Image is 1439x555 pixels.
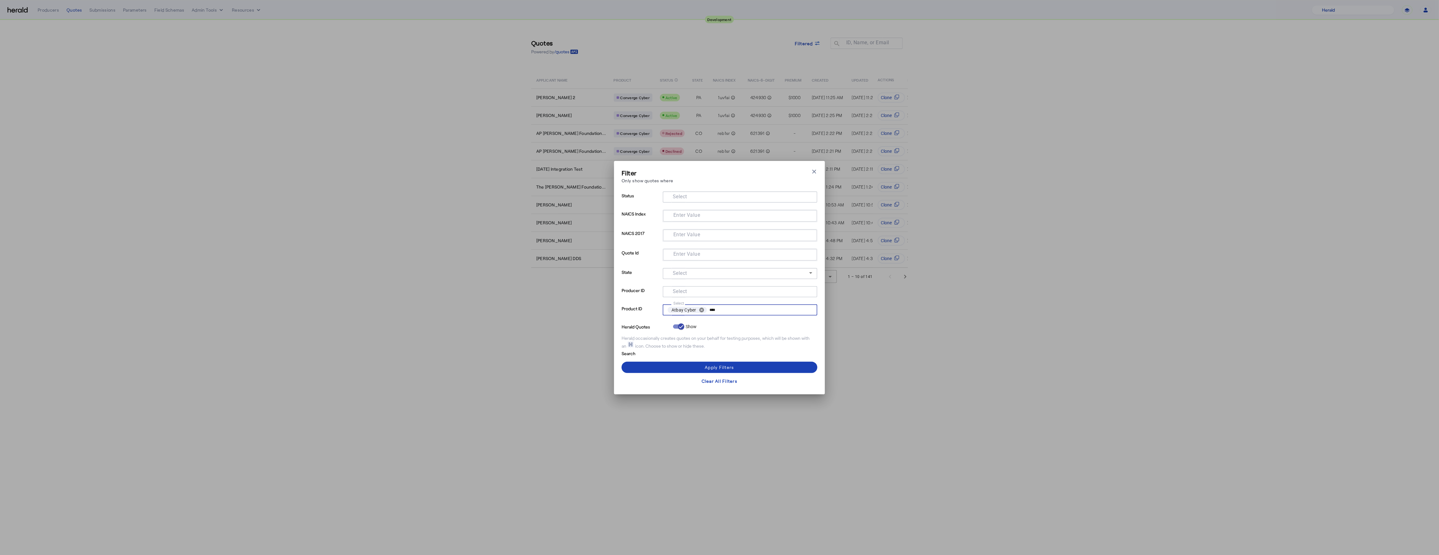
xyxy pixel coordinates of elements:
mat-label: Enter Value [673,251,700,257]
mat-chip-grid: Selection [668,250,812,258]
mat-label: Select [673,270,687,276]
p: State [622,268,660,286]
p: Only show quotes where [622,177,673,184]
p: Producer ID [622,286,660,304]
mat-label: Select [673,288,687,294]
mat-chip-grid: Selection [668,211,812,219]
mat-label: Select [673,301,684,306]
p: Product ID [622,304,660,323]
p: Herald Quotes [622,323,671,330]
div: Clear All Filters [702,378,737,384]
button: remove Atbay Cyber [696,307,707,313]
h3: Filter [622,168,673,177]
label: Show [684,323,697,330]
p: Quote Id [622,248,660,268]
mat-chip-grid: Selection [668,231,812,238]
mat-chip-grid: Selection [668,287,812,295]
span: Atbay Cyber [671,307,696,313]
mat-chip-grid: Selection [668,306,812,314]
mat-label: Enter Value [673,212,700,218]
mat-label: Enter Value [673,232,700,237]
div: Apply Filters [705,364,734,371]
p: NAICS Index [622,210,660,229]
p: Search [622,349,671,357]
div: Herald occasionally creates quotes on your behalf for testing purposes, which will be shown with ... [622,335,817,349]
p: NAICS 2017 [622,229,660,248]
button: Clear All Filters [622,376,817,387]
mat-chip-grid: Selection [668,193,812,200]
mat-label: Select [673,194,687,200]
button: Apply Filters [622,362,817,373]
p: Status [622,191,660,210]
